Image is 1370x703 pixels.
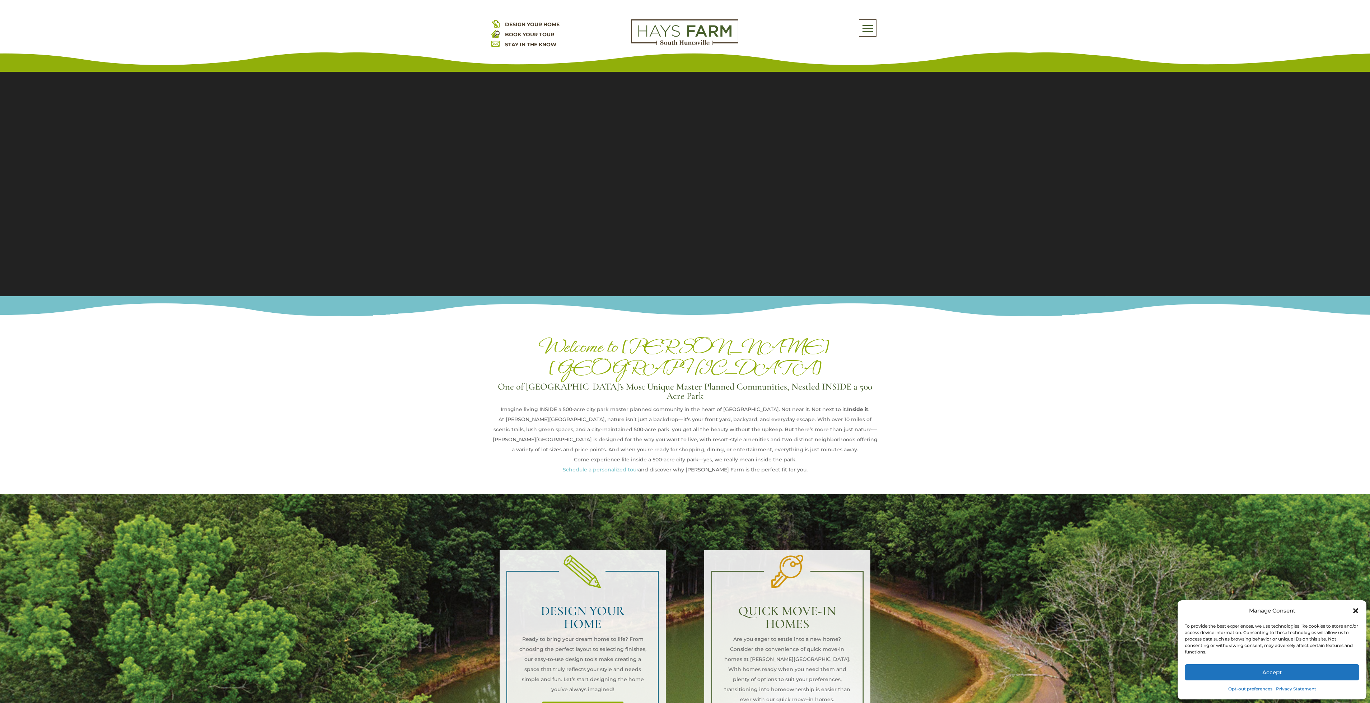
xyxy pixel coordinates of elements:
div: To provide the best experiences, we use technologies like cookies to store and/or access device i... [1185,623,1359,655]
div: Close dialog [1352,607,1359,614]
div: At [PERSON_NAME][GEOGRAPHIC_DATA], nature isn’t just a backdrop—it’s your front yard, backyard, a... [491,414,879,455]
img: book your home tour [491,29,500,38]
img: Logo [631,19,738,45]
button: Accept [1185,664,1359,680]
a: hays farm homes huntsville development [631,40,738,47]
a: STAY IN THE KNOW [505,41,556,48]
h2: DESIGN YOUR HOME [519,605,647,634]
a: Opt-out preferences [1228,684,1272,694]
h1: Welcome to [PERSON_NAME][GEOGRAPHIC_DATA] [491,336,879,382]
a: Schedule a personalized tour [563,466,638,473]
div: Imagine living INSIDE a 500-acre city park master planned community in the heart of [GEOGRAPHIC_D... [491,404,879,414]
a: Privacy Statement [1276,684,1316,694]
div: Come experience life inside a 500-acre city park—yes, we really mean inside the park. [491,455,879,465]
div: Manage Consent [1249,606,1295,616]
p: and discover why [PERSON_NAME] Farm is the perfect fit for you. [491,465,879,475]
h3: One of [GEOGRAPHIC_DATA]’s Most Unique Master Planned Communities, Nestled INSIDE a 500 Acre Park [491,382,879,404]
strong: Inside it [847,406,868,413]
p: Ready to bring your dream home to life? From choosing the perfect layout to selecting finishes, o... [519,634,647,694]
h2: QUICK MOVE-IN HOMES [723,605,851,634]
a: BOOK YOUR TOUR [505,31,554,38]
